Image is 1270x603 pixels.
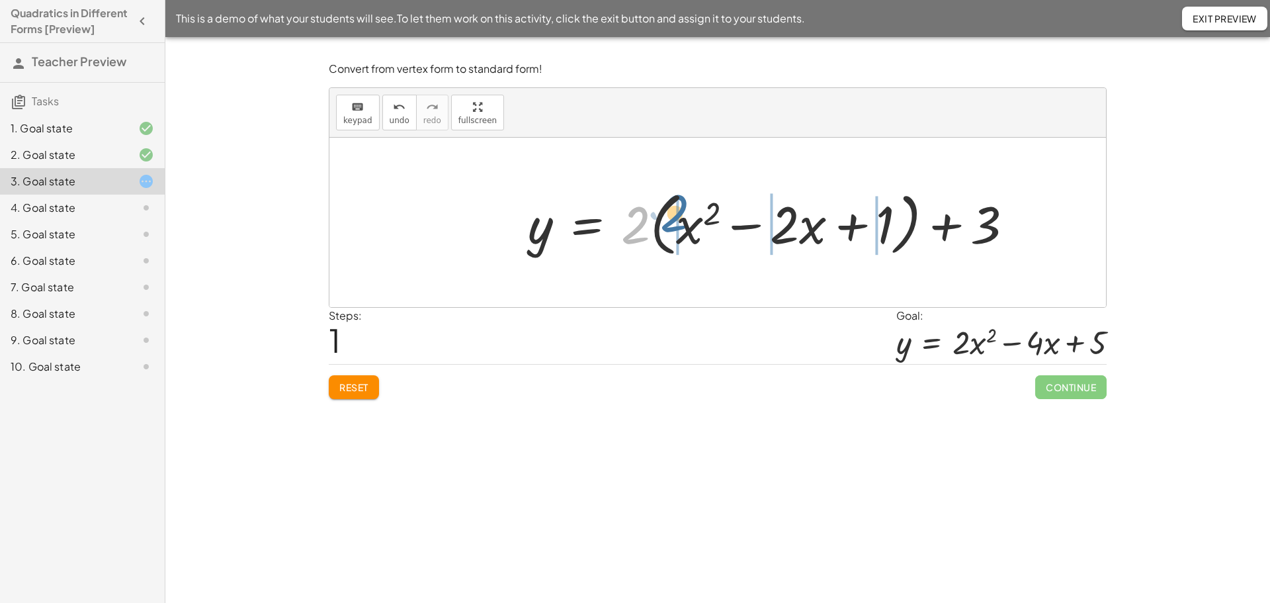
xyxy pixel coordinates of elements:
i: Task started. [138,173,154,189]
i: Task not started. [138,332,154,348]
label: Steps: [329,308,362,322]
i: Task not started. [138,253,154,269]
div: 5. Goal state [11,226,117,242]
div: 9. Goal state [11,332,117,348]
button: keyboardkeypad [336,95,380,130]
button: Reset [329,375,379,399]
h4: Quadratics in Different Forms [Preview] [11,5,130,37]
button: Exit Preview [1182,7,1267,30]
div: 6. Goal state [11,253,117,269]
span: keypad [343,116,372,125]
i: redo [426,99,439,115]
span: Teacher Preview [32,54,126,69]
span: 1 [329,320,341,360]
button: redoredo [416,95,448,130]
i: Task not started. [138,279,154,295]
div: Goal: [896,308,1107,324]
button: undoundo [382,95,417,130]
span: undo [390,116,409,125]
i: Task not started. [138,306,154,322]
i: Task finished and correct. [138,147,154,163]
div: 1. Goal state [11,120,117,136]
div: 8. Goal state [11,306,117,322]
span: redo [423,116,441,125]
div: 10. Goal state [11,359,117,375]
i: Task not started. [138,359,154,375]
i: keyboard [351,99,364,115]
div: 3. Goal state [11,173,117,189]
div: 4. Goal state [11,200,117,216]
span: fullscreen [458,116,497,125]
div: 7. Goal state [11,279,117,295]
span: Reset [339,381,368,393]
i: Task not started. [138,200,154,216]
span: Tasks [32,94,59,108]
i: undo [393,99,405,115]
p: Convert from vertex form to standard form! [329,62,1107,77]
button: fullscreen [451,95,504,130]
i: Task finished and correct. [138,120,154,136]
div: 2. Goal state [11,147,117,163]
span: This is a demo of what your students will see. To let them work on this activity, click the exit ... [176,11,805,26]
span: Exit Preview [1193,13,1257,24]
i: Task not started. [138,226,154,242]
